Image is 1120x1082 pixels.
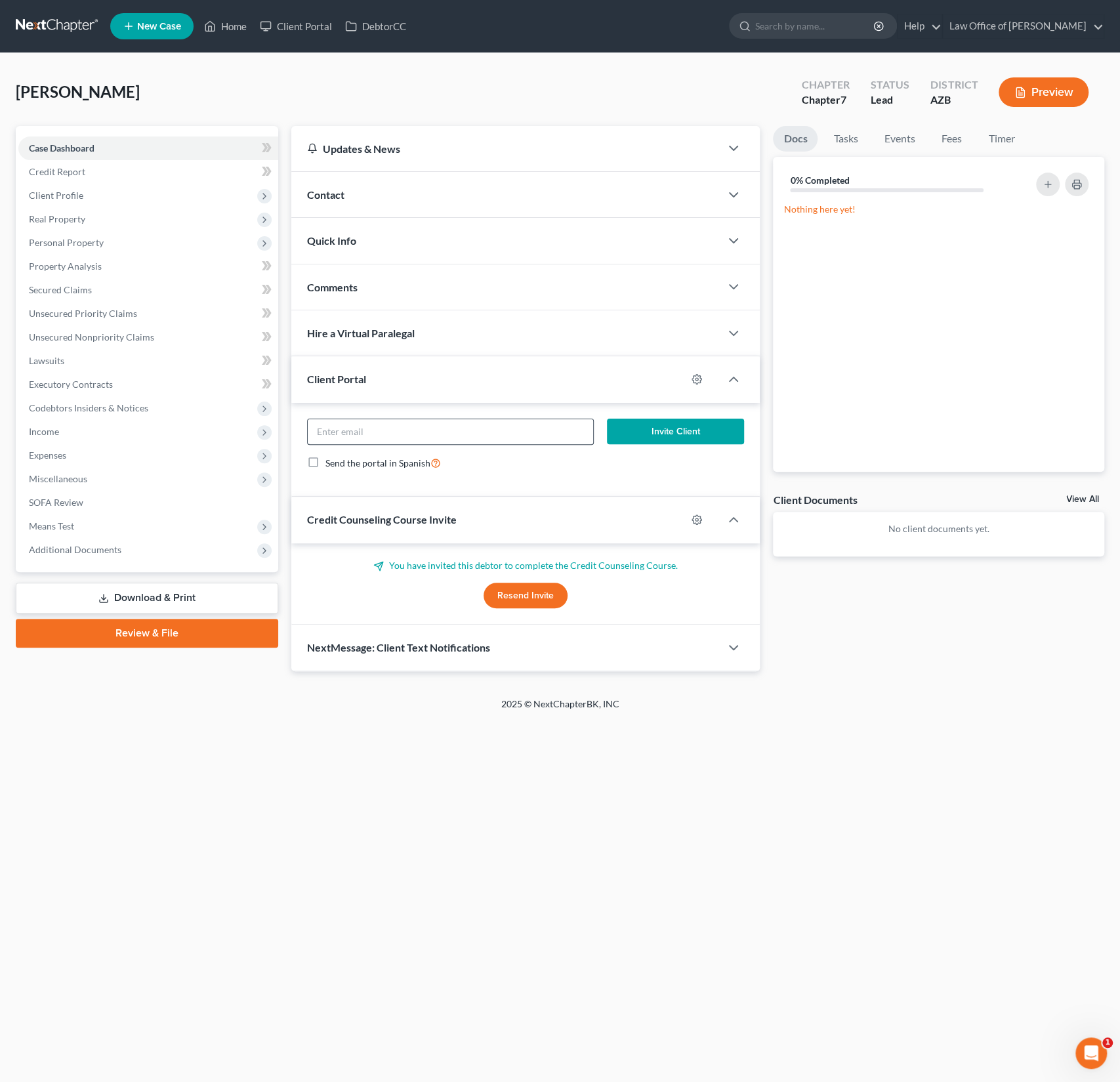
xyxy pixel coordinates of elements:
a: Tasks [823,126,868,152]
span: New Case [137,22,181,31]
span: Real Property [29,213,85,224]
span: Personal Property [29,237,104,248]
span: Expenses [29,449,66,461]
span: Credit Report [29,166,85,177]
span: Property Analysis [29,260,102,272]
div: Status [871,77,909,93]
input: Search by name... [755,14,875,38]
span: Codebtors Insiders & Notices [29,402,148,413]
a: SOFA Review [18,491,278,514]
span: Unsecured Nonpriority Claims [29,331,154,343]
a: Docs [773,126,818,152]
div: Chapter [802,77,850,93]
a: Unsecured Nonpriority Claims [18,325,278,349]
div: AZB [930,93,978,108]
div: Lead [871,93,909,108]
a: Fees [930,126,972,152]
p: Nothing here yet! [783,203,1094,216]
span: NextMessage: Client Text Notifications [307,641,490,654]
a: Law Office of [PERSON_NAME] [943,14,1104,38]
div: 2025 © NextChapterBK, INC [186,697,934,721]
iframe: Intercom live chat [1075,1037,1107,1069]
span: Means Test [29,520,74,531]
span: Credit Counseling Course Invite [307,513,457,526]
span: Send the portal in Spanish [325,457,430,468]
span: Additional Documents [29,544,121,555]
p: You have invited this debtor to complete the Credit Counseling Course. [307,559,745,572]
p: No client documents yet. [783,522,1094,535]
a: View All [1066,495,1099,504]
div: Client Documents [773,493,857,507]
span: Income [29,426,59,437]
span: Case Dashboard [29,142,94,154]
span: Miscellaneous [29,473,87,484]
span: Comments [307,281,358,293]
a: Lawsuits [18,349,278,373]
button: Invite Client [607,419,744,445]
a: Secured Claims [18,278,278,302]
a: Review & File [16,619,278,648]
span: 7 [840,93,846,106]
span: Hire a Virtual Paralegal [307,327,415,339]
input: Enter email [308,419,594,444]
span: Client Profile [29,190,83,201]
div: Updates & News [307,142,705,156]
a: Timer [978,126,1025,152]
a: DebtorCC [339,14,413,38]
span: [PERSON_NAME] [16,82,140,101]
a: Executory Contracts [18,373,278,396]
button: Preview [999,77,1089,107]
a: Events [873,126,925,152]
a: Case Dashboard [18,136,278,160]
span: Lawsuits [29,355,64,366]
span: Quick Info [307,234,356,247]
button: Resend Invite [484,583,568,609]
a: Unsecured Priority Claims [18,302,278,325]
div: District [930,77,978,93]
span: Executory Contracts [29,379,113,390]
span: SOFA Review [29,497,83,508]
span: Contact [307,188,344,201]
span: 1 [1102,1037,1113,1048]
a: Property Analysis [18,255,278,278]
span: Secured Claims [29,284,92,295]
a: Help [898,14,942,38]
a: Download & Print [16,583,278,614]
a: Credit Report [18,160,278,184]
a: Client Portal [253,14,339,38]
span: Unsecured Priority Claims [29,308,137,319]
a: Home [197,14,253,38]
span: Client Portal [307,373,366,385]
div: Chapter [802,93,850,108]
strong: 0% Completed [790,175,849,186]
